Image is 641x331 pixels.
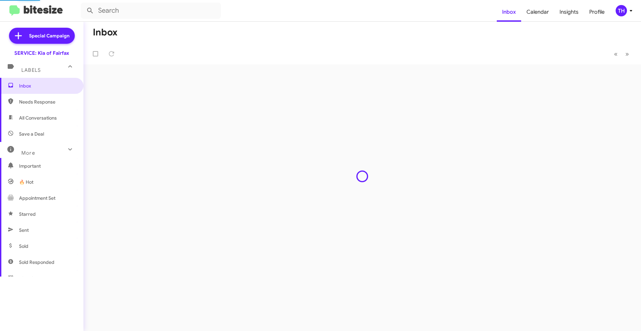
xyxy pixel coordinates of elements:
[19,227,29,233] span: Sent
[610,47,633,61] nav: Page navigation example
[19,259,54,266] span: Sold Responded
[521,2,554,22] a: Calendar
[497,2,521,22] a: Inbox
[19,82,76,89] span: Inbox
[81,3,221,19] input: Search
[625,50,629,58] span: »
[621,47,633,61] button: Next
[14,50,69,56] div: SERVICE: Kia of Fairfax
[19,243,28,250] span: Sold
[21,67,41,73] span: Labels
[616,5,627,16] div: TH
[19,195,55,201] span: Appointment Set
[93,27,118,38] h1: Inbox
[19,163,76,169] span: Important
[610,47,622,61] button: Previous
[29,32,69,39] span: Special Campaign
[19,211,36,217] span: Starred
[19,179,33,185] span: 🔥 Hot
[21,150,35,156] span: More
[19,99,76,105] span: Needs Response
[19,275,36,282] span: Historic
[19,131,44,137] span: Save a Deal
[614,50,618,58] span: «
[554,2,584,22] a: Insights
[610,5,634,16] button: TH
[19,115,57,121] span: All Conversations
[584,2,610,22] a: Profile
[9,28,75,44] a: Special Campaign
